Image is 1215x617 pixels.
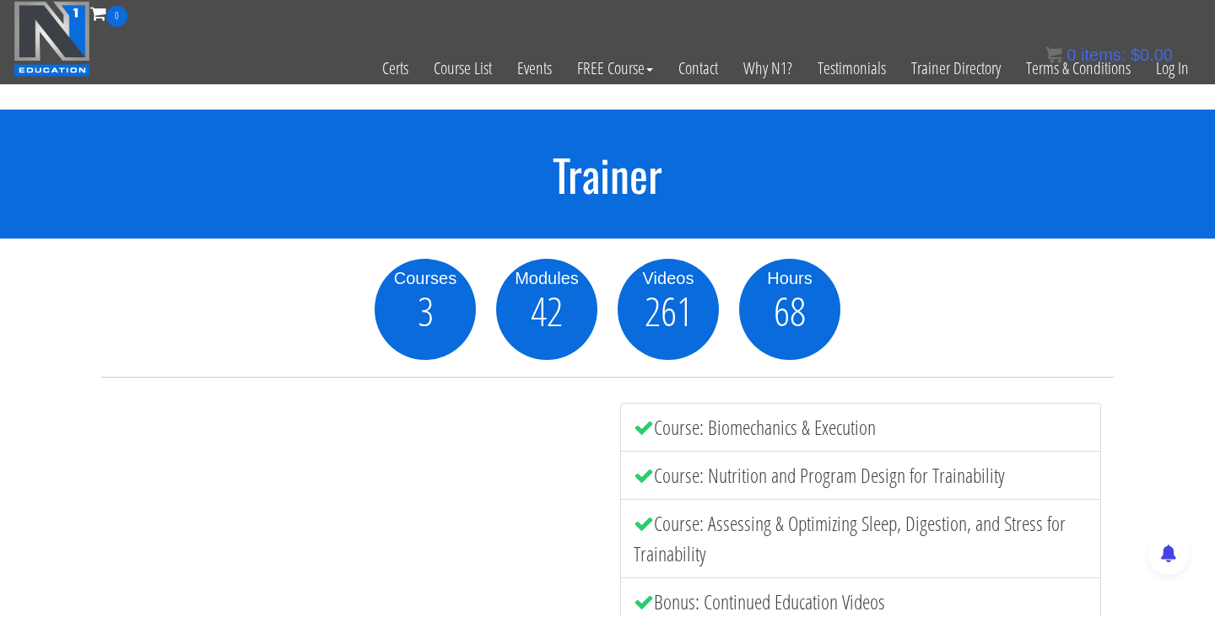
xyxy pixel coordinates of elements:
span: 68 [774,291,806,331]
li: Course: Nutrition and Program Design for Trainability [620,451,1101,500]
div: Videos [618,266,719,291]
bdi: 0.00 [1131,46,1173,64]
span: 3 [418,291,434,331]
div: Courses [375,266,476,291]
li: Course: Assessing & Optimizing Sleep, Digestion, and Stress for Trainability [620,499,1101,578]
span: $ [1131,46,1140,64]
span: items: [1081,46,1126,64]
span: 0 [106,6,127,27]
img: n1-education [13,1,90,77]
span: 42 [531,291,563,331]
li: Course: Biomechanics & Execution [620,403,1101,452]
span: 261 [645,291,693,331]
span: 0 [1066,46,1076,64]
a: 0 items: $0.00 [1045,46,1173,64]
a: Why N1? [731,27,805,110]
div: Modules [496,266,597,291]
a: FREE Course [564,27,666,110]
a: Trainer Directory [899,27,1013,110]
a: Log In [1143,27,1201,110]
a: Events [505,27,564,110]
a: Contact [666,27,731,110]
img: icon11.png [1045,46,1062,63]
a: Terms & Conditions [1013,27,1143,110]
a: 0 [90,2,127,24]
div: Hours [739,266,840,291]
a: Course List [421,27,505,110]
a: Certs [370,27,421,110]
a: Testimonials [805,27,899,110]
